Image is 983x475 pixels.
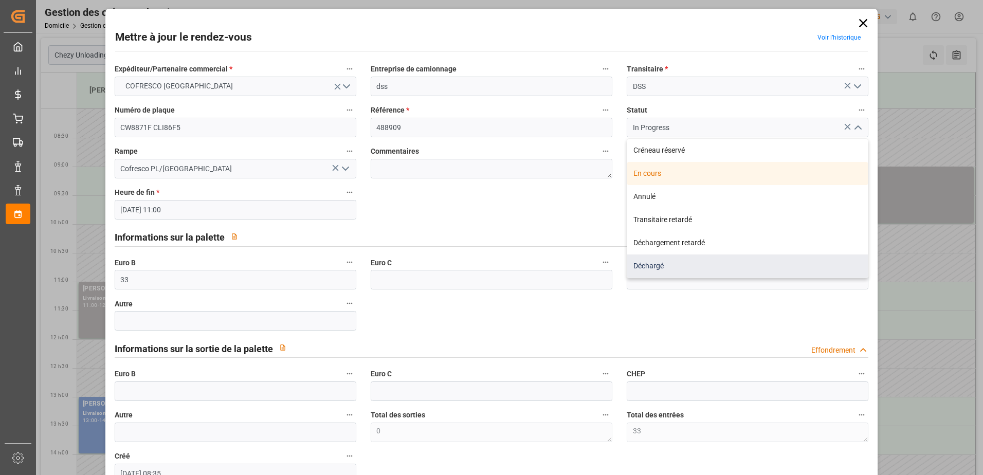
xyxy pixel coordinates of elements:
[849,79,865,95] button: Ouvrir le menu
[273,338,293,357] button: View description
[343,297,356,310] button: Autre
[115,342,273,356] h2: Informations sur la sortie de la palette
[627,370,645,378] font: CHEP
[817,34,861,41] a: Voir l’historique
[115,147,138,155] font: Rampe
[371,65,457,73] font: Entreprise de camionnage
[225,227,244,246] button: View description
[627,208,868,231] div: Transitaire retardé
[343,144,356,158] button: Rampe
[337,161,352,177] button: Ouvrir le menu
[371,370,392,378] font: Euro C
[115,300,133,308] font: Autre
[599,367,612,380] button: Euro C
[115,230,225,244] h2: Informations sur la palette
[599,103,612,117] button: Référence *
[855,408,868,422] button: Total des entrées
[627,65,663,73] font: Transitaire
[115,200,356,220] input: JJ-MM-AAAA HH :MM
[371,147,419,155] font: Commentaires
[627,254,868,278] div: Déchargé
[849,120,865,136] button: Fermer le menu
[599,62,612,76] button: Entreprise de camionnage
[371,423,612,442] textarea: 0
[627,139,868,162] div: Créneau réservé
[115,452,130,460] font: Créé
[627,162,868,185] div: En cours
[115,106,175,114] font: Numéro de plaque
[343,408,356,422] button: Autre
[627,118,868,137] input: Type à rechercher/sélectionner
[115,65,228,73] font: Expéditeur/Partenaire commercial
[343,186,356,199] button: Heure de fin *
[855,103,868,117] button: Statut
[627,411,684,419] font: Total des entrées
[343,367,356,380] button: Euro B
[371,411,425,419] font: Total des sorties
[115,77,356,96] button: Ouvrir le menu
[855,62,868,76] button: Transitaire *
[343,449,356,463] button: Créé
[627,106,647,114] font: Statut
[371,259,392,267] font: Euro C
[599,144,612,158] button: Commentaires
[627,185,868,208] div: Annulé
[115,29,252,46] h2: Mettre à jour le rendez-vous
[599,408,612,422] button: Total des sorties
[115,188,155,196] font: Heure de fin
[599,255,612,269] button: Euro C
[855,367,868,380] button: CHEP
[115,159,356,178] input: Type à rechercher/sélectionner
[343,255,356,269] button: Euro B
[115,259,136,267] font: Euro B
[627,423,868,442] textarea: 33
[343,103,356,117] button: Numéro de plaque
[115,411,133,419] font: Autre
[627,231,868,254] div: Déchargement retardé
[120,81,238,92] span: COFRESCO [GEOGRAPHIC_DATA]
[371,106,405,114] font: Référence
[811,345,855,356] div: Effondrement
[343,62,356,76] button: Expéditeur/Partenaire commercial *
[115,370,136,378] font: Euro B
